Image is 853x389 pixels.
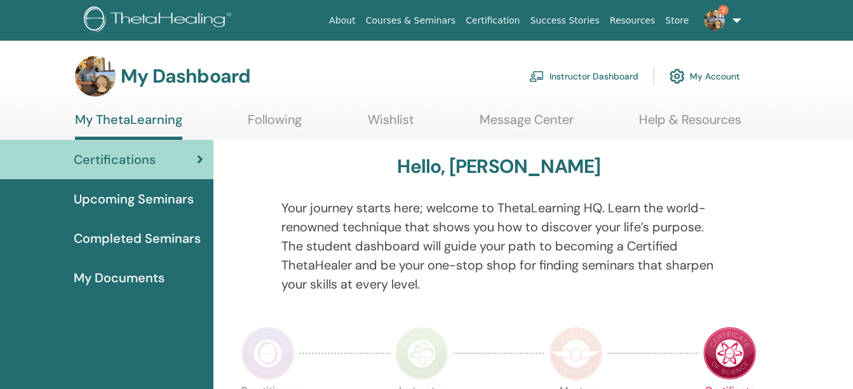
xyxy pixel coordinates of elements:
a: About [324,9,360,32]
a: Instructor Dashboard [529,62,638,90]
img: logo.png [84,6,236,35]
h3: My Dashboard [121,65,250,88]
a: Resources [605,9,661,32]
span: Completed Seminars [74,229,201,248]
img: Master [549,327,603,380]
a: My ThetaLearning [75,112,182,140]
img: default.jpg [75,56,116,97]
a: Courses & Seminars [361,9,461,32]
span: 2 [718,5,729,15]
h3: Hello, [PERSON_NAME] [397,155,600,178]
a: Message Center [480,112,574,137]
a: Help & Resources [639,112,741,137]
img: Certificate of Science [703,327,756,380]
p: Your journey starts here; welcome to ThetaLearning HQ. Learn the world-renowned technique that sh... [281,198,716,294]
a: Wishlist [368,112,414,137]
a: Store [661,9,694,32]
img: Instructor [395,327,448,380]
img: chalkboard-teacher.svg [529,71,544,82]
a: Success Stories [525,9,605,32]
a: My Account [669,62,740,90]
span: Certifications [74,150,156,169]
a: Following [248,112,302,137]
img: cog.svg [669,65,685,87]
span: Upcoming Seminars [74,189,194,208]
span: My Documents [74,268,165,287]
img: default.jpg [704,10,725,31]
a: Certification [460,9,525,32]
img: Practitioner [241,327,295,380]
